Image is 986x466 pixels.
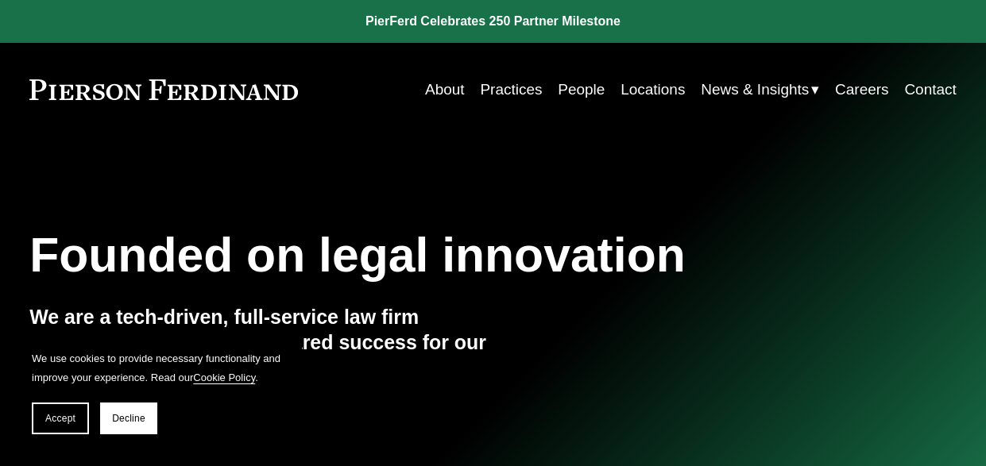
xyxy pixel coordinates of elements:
[100,402,157,434] button: Decline
[32,402,89,434] button: Accept
[16,333,302,450] section: Cookie banner
[701,75,819,105] a: folder dropdown
[193,372,255,383] a: Cookie Policy
[621,75,685,105] a: Locations
[112,413,145,424] span: Decline
[29,228,802,283] h1: Founded on legal innovation
[425,75,465,105] a: About
[480,75,542,105] a: Practices
[558,75,605,105] a: People
[32,349,286,387] p: We use cookies to provide necessary functionality and improve your experience. Read our .
[904,75,956,105] a: Contact
[701,76,809,103] span: News & Insights
[29,305,493,380] h4: We are a tech-driven, full-service law firm delivering outcomes and shared success for our global...
[45,413,75,424] span: Accept
[835,75,888,105] a: Careers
